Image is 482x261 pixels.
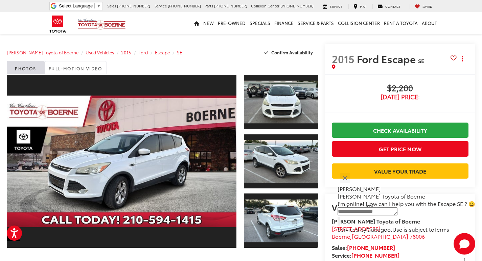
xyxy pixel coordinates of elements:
a: [PERSON_NAME] Toyota of Boerne [7,49,78,55]
span: SE [418,57,424,64]
a: [PHONE_NUMBER] [347,243,395,251]
a: Expand Photo 0 [7,74,236,249]
a: Contact [372,4,406,9]
a: Finance [272,12,296,34]
span: [GEOGRAPHIC_DATA] [352,232,408,240]
span: Boerne [332,232,350,240]
span: Confirm Availability [271,49,313,55]
span: Parts [205,3,213,8]
a: Value Your Trade [332,163,468,179]
button: Get Price Now [332,141,468,156]
a: [STREET_ADDRESS] Boerne,[GEOGRAPHIC_DATA] 78006 [332,225,425,240]
a: Check Availability [332,123,468,138]
a: Service & Parts: Opens in a new tab [296,12,336,34]
a: Used Vehicles [86,49,114,55]
span: 2015 [332,51,354,66]
span: [PHONE_NUMBER] [168,3,201,8]
a: Expand Photo 3 [244,193,318,249]
a: Expand Photo 1 [244,74,318,130]
a: Full-Motion Video [45,61,107,74]
a: Specials [248,12,272,34]
a: Rent a Toyota [382,12,420,34]
span: Select Language [59,3,93,8]
a: New [201,12,216,34]
a: Ford [138,49,148,55]
span: [STREET_ADDRESS] [332,225,381,232]
img: Vic Vaughan Toyota of Boerne [77,18,126,30]
img: 2015 Ford Escape SE [4,96,239,227]
span: ​ [94,3,95,8]
span: Map [360,4,366,8]
img: Toyota [45,13,70,35]
img: 2015 Ford Escape SE [243,140,319,183]
span: Saved [422,4,432,8]
button: Toggle Chat Window [454,233,475,255]
a: Map [348,4,371,9]
button: Actions [457,53,468,64]
span: [PHONE_NUMBER] [214,3,247,8]
a: 2015 [121,49,131,55]
button: Confirm Availability [260,47,318,58]
span: $2,200 [332,83,468,94]
span: Collision Center [251,3,279,8]
span: 78006 [410,232,425,240]
a: SE [177,49,182,55]
a: My Saved Vehicles [410,4,437,9]
img: 2015 Ford Escape SE [243,81,319,123]
span: dropdown dots [462,56,463,61]
h2: Visit our Store [332,203,468,212]
span: Special [7,230,20,241]
span: Contact [385,4,400,8]
a: [PHONE_NUMBER] [351,251,399,259]
span: Sales [107,3,116,8]
strong: [PERSON_NAME] Toyota of Boerne [332,217,420,225]
strong: Sales: [332,243,395,251]
span: [DATE] Price: [332,94,468,100]
strong: Service: [332,251,399,259]
a: Photos [7,61,45,74]
span: Service [330,4,342,8]
svg: Start Chat [454,233,475,255]
a: Escape [155,49,170,55]
a: Service [318,4,347,9]
span: Ford Escape [357,51,418,66]
a: Home [192,12,201,34]
a: Collision Center [336,12,382,34]
span: ▼ [96,3,101,8]
img: 2015 Ford Escape SE [243,200,319,242]
a: Expand Photo 2 [244,134,318,189]
a: About [420,12,439,34]
span: [PHONE_NUMBER] [280,3,314,8]
span: , [332,232,425,240]
a: Pre-Owned [216,12,248,34]
a: Select Language​ [59,3,101,8]
span: Service [155,3,167,8]
span: [PHONE_NUMBER] [117,3,150,8]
